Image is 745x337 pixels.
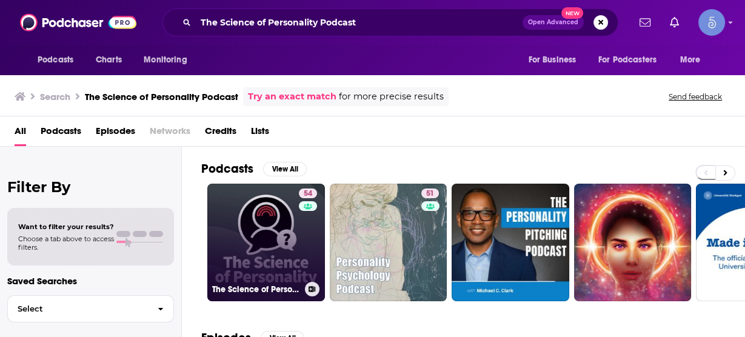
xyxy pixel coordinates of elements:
[299,189,317,198] a: 54
[304,188,312,200] span: 54
[528,19,578,25] span: Open Advanced
[15,121,26,146] a: All
[698,9,725,36] button: Show profile menu
[7,275,174,287] p: Saved Searches
[88,48,129,72] a: Charts
[144,52,187,68] span: Monitoring
[698,9,725,36] img: User Profile
[421,189,439,198] a: 51
[426,188,434,200] span: 51
[339,90,444,104] span: for more precise results
[598,52,656,68] span: For Podcasters
[680,52,701,68] span: More
[29,48,89,72] button: open menu
[18,235,114,252] span: Choose a tab above to access filters.
[150,121,190,146] span: Networks
[41,121,81,146] a: Podcasts
[135,48,202,72] button: open menu
[162,8,618,36] div: Search podcasts, credits, & more...
[207,184,325,301] a: 54The Science of Personality Podcast
[523,15,584,30] button: Open AdvancedNew
[7,295,174,322] button: Select
[40,91,70,102] h3: Search
[8,305,148,313] span: Select
[20,11,136,34] img: Podchaser - Follow, Share and Rate Podcasts
[519,48,591,72] button: open menu
[330,184,447,301] a: 51
[7,178,174,196] h2: Filter By
[665,12,684,33] a: Show notifications dropdown
[85,91,238,102] h3: The Science of Personality Podcast
[635,12,655,33] a: Show notifications dropdown
[561,7,583,19] span: New
[528,52,576,68] span: For Business
[96,121,135,146] a: Episodes
[205,121,236,146] a: Credits
[251,121,269,146] a: Lists
[96,52,122,68] span: Charts
[18,222,114,231] span: Want to filter your results?
[212,284,300,295] h3: The Science of Personality Podcast
[38,52,73,68] span: Podcasts
[201,161,253,176] h2: Podcasts
[698,9,725,36] span: Logged in as Spiral5-G1
[248,90,336,104] a: Try an exact match
[672,48,716,72] button: open menu
[263,162,307,176] button: View All
[201,161,307,176] a: PodcastsView All
[196,13,523,32] input: Search podcasts, credits, & more...
[590,48,674,72] button: open menu
[665,92,726,102] button: Send feedback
